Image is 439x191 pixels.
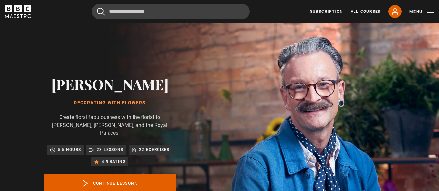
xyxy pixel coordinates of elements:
h1: Decorating With Flowers [44,100,176,106]
button: Toggle navigation [409,9,434,15]
p: 4.9 rating [102,158,126,165]
p: 5.5 hours [58,146,81,153]
svg: BBC Maestro [5,5,31,18]
input: Search [92,4,250,19]
a: Subscription [310,9,343,14]
a: All Courses [351,9,380,14]
p: 22 exercises [139,146,169,153]
h2: [PERSON_NAME] [44,76,176,92]
button: Submit the search query [97,8,105,16]
p: Create floral fabulousness with the florist to [PERSON_NAME], [PERSON_NAME], and the Royal Palaces. [44,113,176,137]
p: 23 lessons [97,146,123,153]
